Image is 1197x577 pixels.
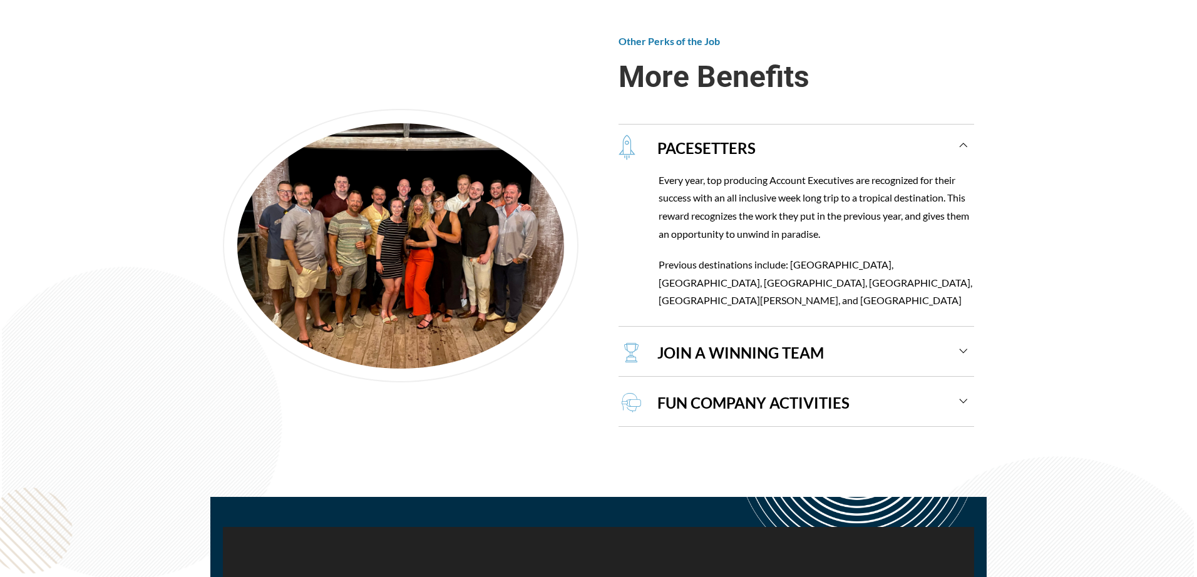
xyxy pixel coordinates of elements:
div: JOIN A WINNING TEAM [644,330,968,376]
p: Every year, top producing Account Executives are recognized for their success with an all inclusi... [659,171,974,243]
div: FUN COMPANY ACTIVITIES [644,380,968,426]
p: Previous destinations include: [GEOGRAPHIC_DATA], [GEOGRAPHIC_DATA], [GEOGRAPHIC_DATA], [GEOGRAPH... [659,256,974,310]
span: Other Perks of the Job [619,35,720,47]
div: PACESETTERS [644,125,968,171]
span: More Benefits [619,59,974,94]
